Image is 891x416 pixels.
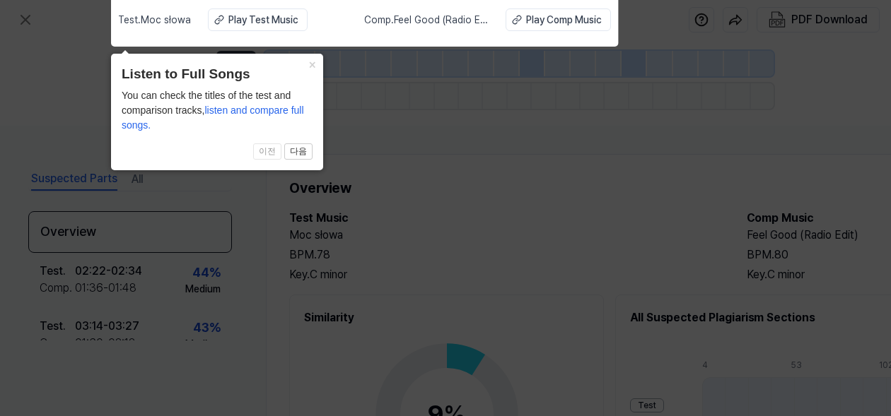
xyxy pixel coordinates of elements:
div: You can check the titles of the test and comparison tracks, [122,88,313,133]
header: Listen to Full Songs [122,64,313,85]
div: Play Comp Music [526,13,602,28]
span: Test . Moc słowa [118,13,191,28]
button: Play Comp Music [506,8,611,31]
button: 다음 [284,143,313,160]
span: Comp . Feel Good (Radio Edit) [364,13,489,28]
span: listen and compare full songs. [122,105,304,131]
div: Play Test Music [228,13,298,28]
button: Close [301,54,323,73]
button: Play Test Music [208,8,308,31]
